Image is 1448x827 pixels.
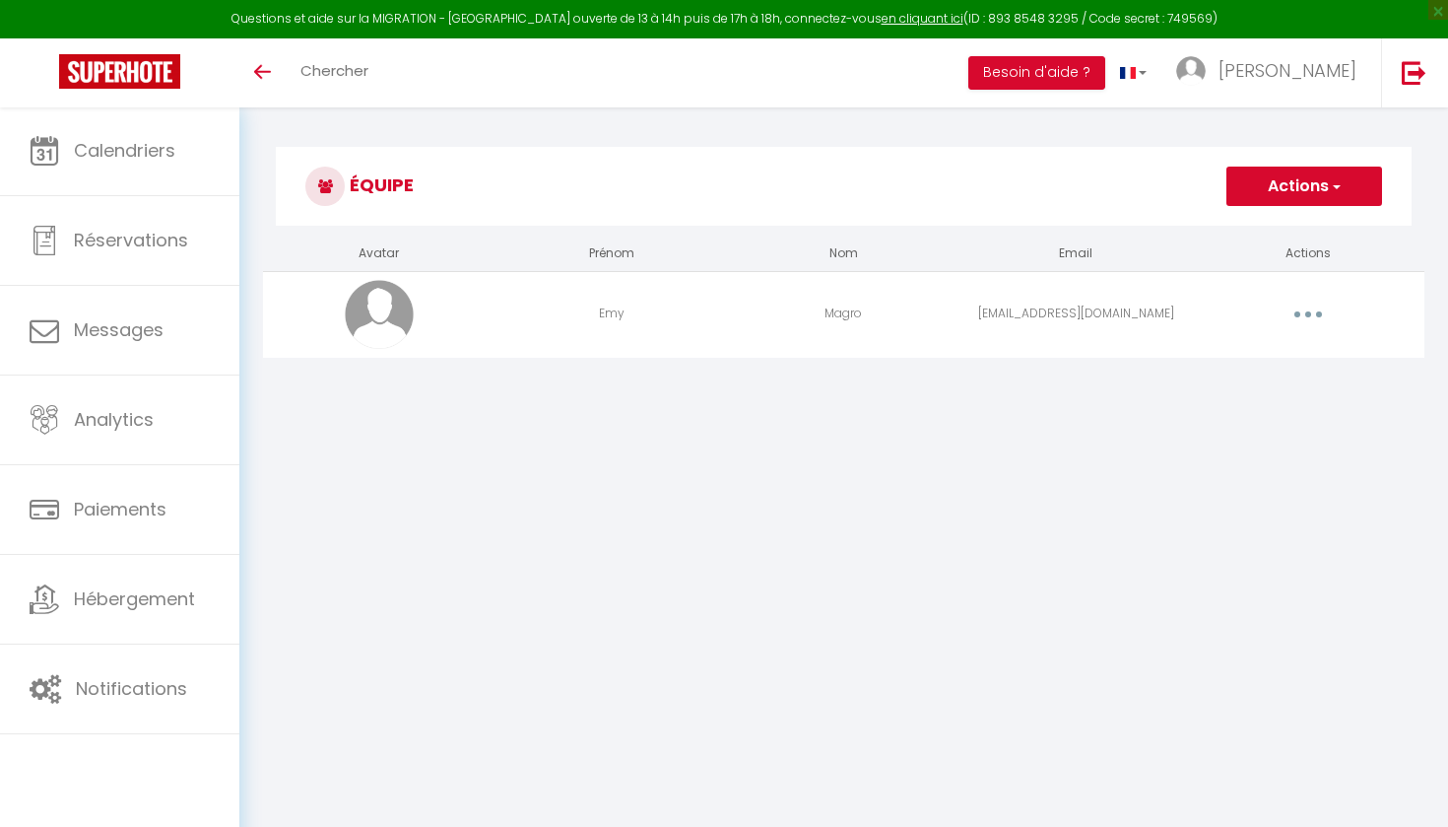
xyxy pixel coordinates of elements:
[1402,60,1426,85] img: logout
[59,54,180,89] img: Super Booking
[286,38,383,107] a: Chercher
[1226,167,1382,206] button: Actions
[1192,237,1424,271] th: Actions
[74,407,154,432] span: Analytics
[263,237,495,271] th: Avatar
[1218,58,1356,83] span: [PERSON_NAME]
[968,56,1105,90] button: Besoin d'aide ?
[728,237,960,271] th: Nom
[1161,38,1381,107] a: ... [PERSON_NAME]
[276,147,1412,226] h3: Équipe
[728,271,960,357] td: Magro
[959,237,1192,271] th: Email
[1176,56,1206,86] img: ...
[345,280,414,349] img: avatar.png
[495,237,728,271] th: Prénom
[959,271,1192,357] td: [EMAIL_ADDRESS][DOMAIN_NAME]
[495,271,728,357] td: Emy
[76,676,187,701] span: Notifications
[882,10,963,27] a: en cliquant ici
[74,138,175,163] span: Calendriers
[74,586,195,611] span: Hébergement
[300,60,368,81] span: Chercher
[74,497,166,521] span: Paiements
[74,317,164,342] span: Messages
[74,228,188,252] span: Réservations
